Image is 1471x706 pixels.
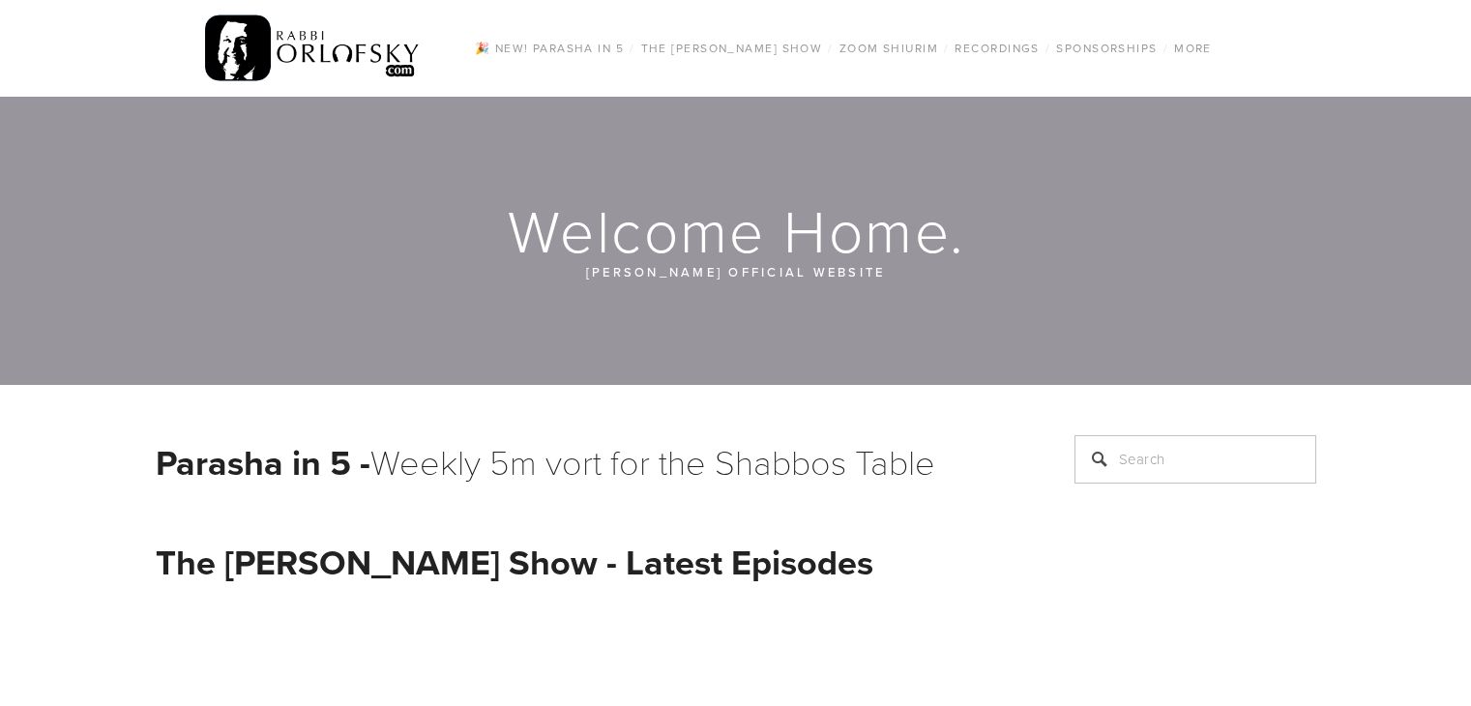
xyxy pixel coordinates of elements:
span: / [1163,40,1168,56]
strong: The [PERSON_NAME] Show - Latest Episodes [156,537,873,587]
a: Sponsorships [1050,36,1162,61]
span: / [1045,40,1050,56]
a: The [PERSON_NAME] Show [635,36,829,61]
a: Zoom Shiurim [834,36,944,61]
a: More [1168,36,1218,61]
img: RabbiOrlofsky.com [205,11,421,86]
strong: Parasha in 5 - [156,437,370,487]
h1: Welcome Home. [156,199,1318,261]
span: / [944,40,949,56]
a: 🎉 NEW! Parasha in 5 [469,36,630,61]
h1: Weekly 5m vort for the Shabbos Table [156,435,1026,488]
span: / [828,40,833,56]
input: Search [1074,435,1316,484]
a: Recordings [949,36,1044,61]
span: / [630,40,634,56]
p: [PERSON_NAME] official website [272,261,1200,282]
